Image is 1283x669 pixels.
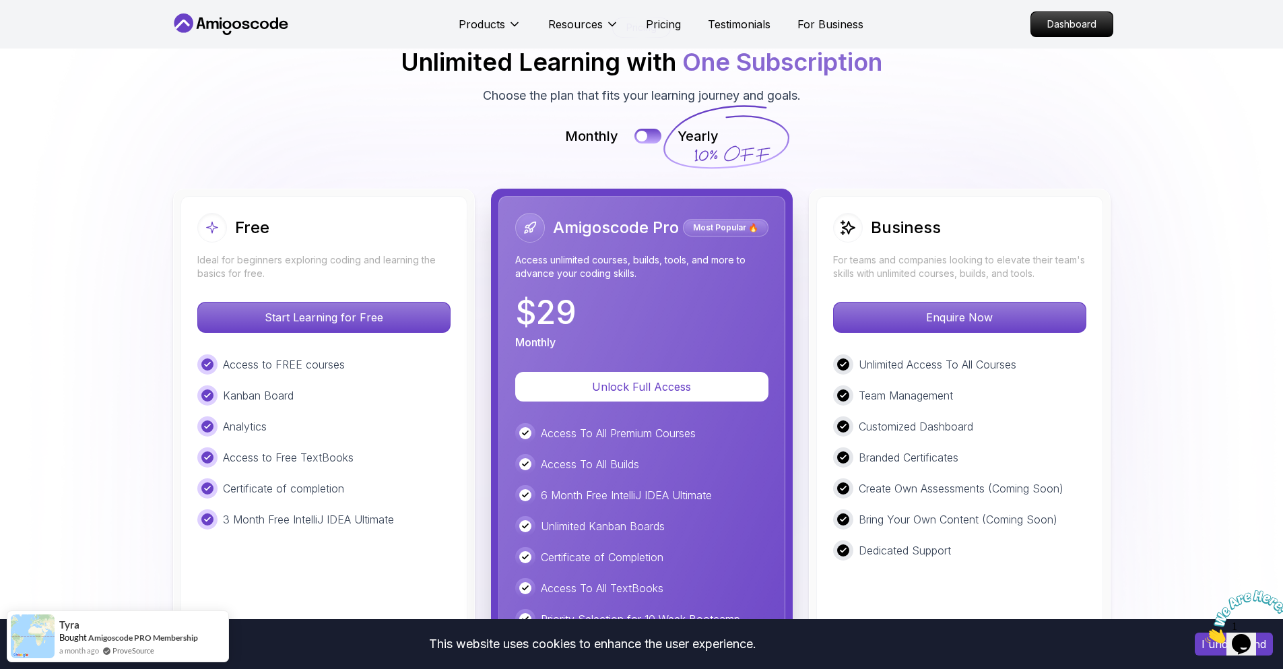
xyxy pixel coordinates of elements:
[541,487,712,503] p: 6 Month Free IntelliJ IDEA Ultimate
[515,296,577,329] p: $ 29
[223,511,394,528] p: 3 Month Free IntelliJ IDEA Ultimate
[833,253,1086,280] p: For teams and companies looking to elevate their team's skills with unlimited courses, builds, an...
[515,380,768,393] a: Unlock Full Access
[859,511,1057,528] p: Bring Your Own Content (Coming Soon)
[401,49,882,75] h2: Unlimited Learning with
[565,127,618,146] p: Monthly
[859,387,953,404] p: Team Management
[459,16,521,43] button: Products
[223,449,354,466] p: Access to Free TextBooks
[541,518,665,534] p: Unlimited Kanban Boards
[515,334,556,350] p: Monthly
[197,302,451,333] button: Start Learning for Free
[708,16,770,32] a: Testimonials
[59,619,79,631] span: Tyra
[833,302,1086,333] button: Enquire Now
[11,614,55,658] img: provesource social proof notification image
[797,16,863,32] a: For Business
[859,356,1016,373] p: Unlimited Access To All Courses
[515,253,768,280] p: Access unlimited courses, builds, tools, and more to advance your coding skills.
[859,542,951,559] p: Dedicated Support
[541,549,663,565] p: Certificate of Completion
[871,217,941,238] h2: Business
[197,253,451,280] p: Ideal for beginners exploring coding and learning the basics for free.
[859,449,958,466] p: Branded Certificates
[685,221,766,234] p: Most Popular 🔥
[1199,585,1283,649] iframe: chat widget
[531,379,752,395] p: Unlock Full Access
[646,16,681,32] a: Pricing
[483,86,801,105] p: Choose the plan that fits your learning journey and goals.
[88,633,198,643] a: Amigoscode PRO Membership
[5,5,89,59] img: Chat attention grabber
[10,629,1175,659] div: This website uses cookies to enhance the user experience.
[682,47,882,77] span: One Subscription
[1030,11,1113,37] a: Dashboard
[541,611,740,627] p: Priority Selection for 10 Week Bootcamp
[548,16,619,43] button: Resources
[235,217,269,238] h2: Free
[112,645,154,656] a: ProveSource
[223,480,344,497] p: Certificate of completion
[223,387,294,404] p: Kanban Board
[833,311,1086,324] a: Enquire Now
[859,418,973,435] p: Customized Dashboard
[548,16,603,32] p: Resources
[459,16,505,32] p: Products
[553,217,679,238] h2: Amigoscode Pro
[223,356,345,373] p: Access to FREE courses
[223,418,267,435] p: Analytics
[859,480,1063,497] p: Create Own Assessments (Coming Soon)
[197,311,451,324] a: Start Learning for Free
[834,302,1086,332] p: Enquire Now
[1031,12,1113,36] p: Dashboard
[59,645,99,656] span: a month ago
[198,302,450,332] p: Start Learning for Free
[59,632,87,643] span: Bought
[1195,633,1273,656] button: Accept cookies
[541,580,663,596] p: Access To All TextBooks
[5,5,11,17] span: 1
[515,372,768,402] button: Unlock Full Access
[541,425,696,441] p: Access To All Premium Courses
[541,456,639,472] p: Access To All Builds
